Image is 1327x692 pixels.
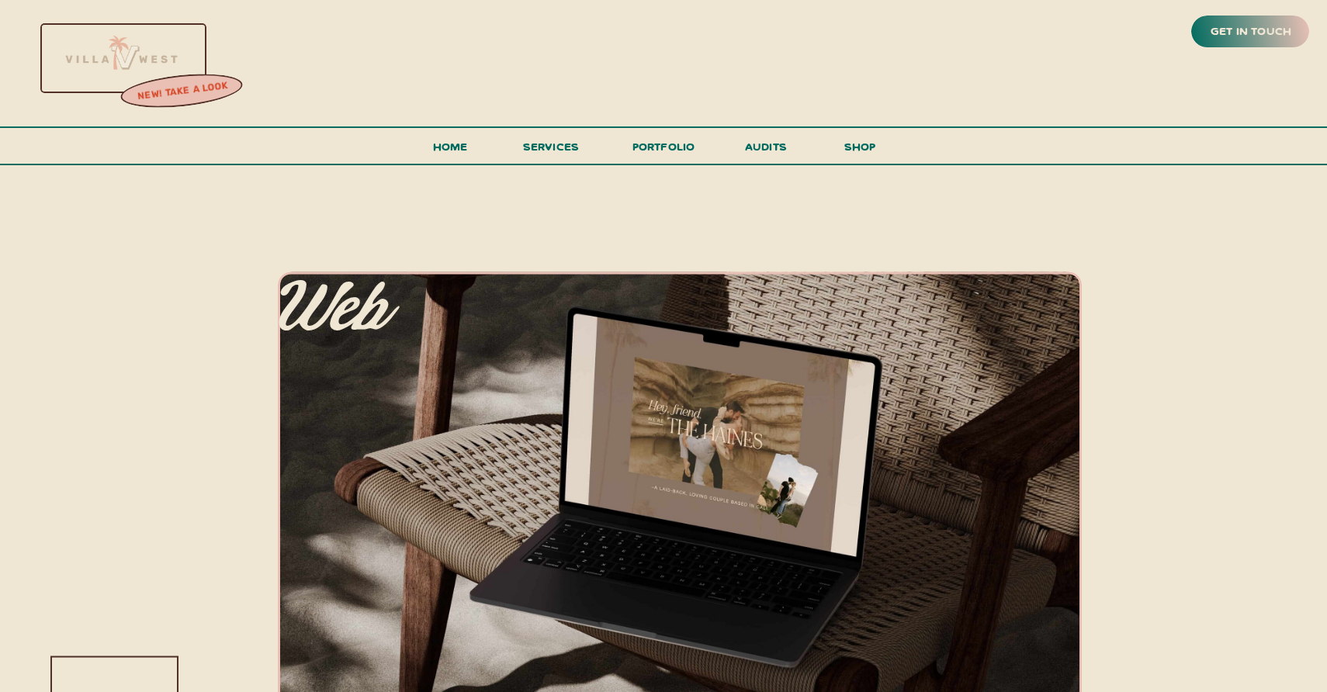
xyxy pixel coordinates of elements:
a: audits [743,137,789,164]
a: services [518,137,584,165]
a: Home [426,137,474,165]
p: All-inclusive branding, web design & copy [22,214,393,434]
a: portfolio [627,137,700,165]
a: get in touch [1207,21,1294,43]
a: new! take a look [119,76,246,107]
a: shop [823,137,897,164]
span: services [523,139,580,154]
